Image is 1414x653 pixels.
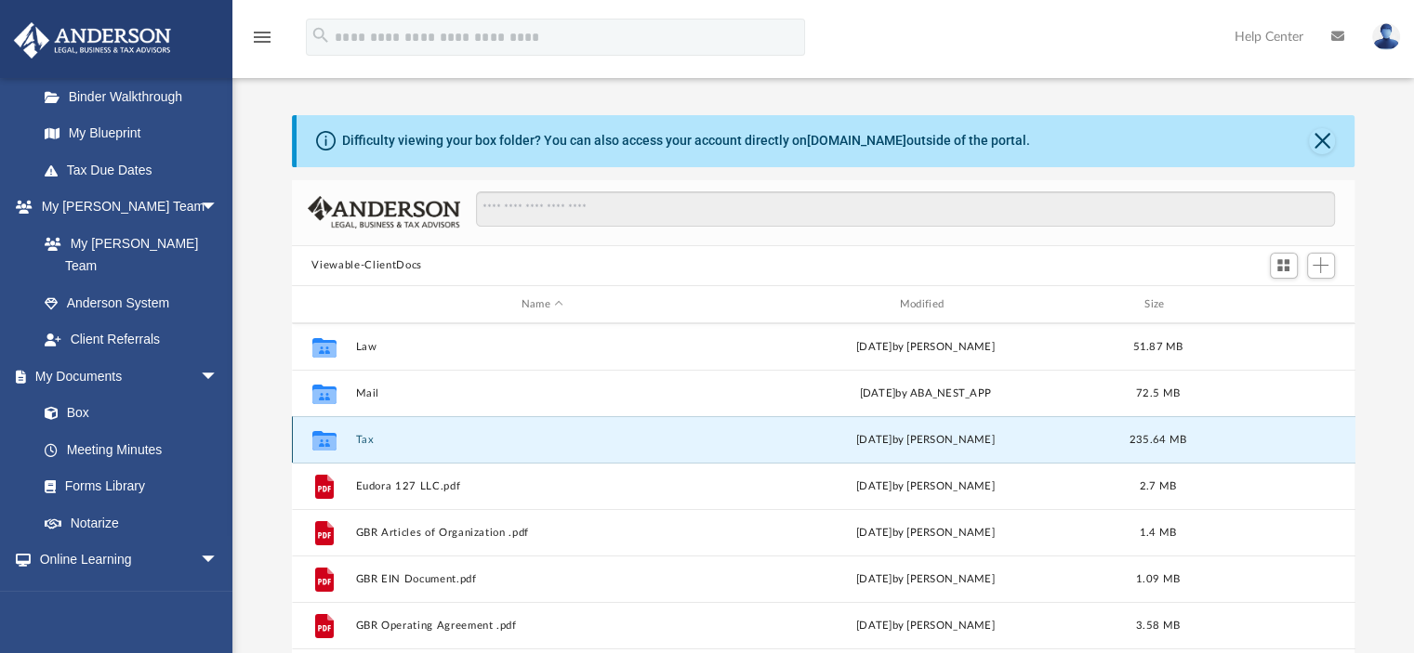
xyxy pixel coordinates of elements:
button: Add [1307,253,1335,279]
div: [DATE] by [PERSON_NAME] [738,525,1113,542]
a: My Documentsarrow_drop_down [13,358,237,395]
span: 2.7 MB [1139,481,1176,491]
a: menu [251,35,273,48]
img: User Pic [1372,23,1400,50]
div: [DATE] by [PERSON_NAME] [738,339,1113,356]
span: 51.87 MB [1132,342,1183,352]
button: GBR Articles of Organization .pdf [355,527,730,539]
a: Meeting Minutes [26,431,237,468]
a: Anderson System [26,284,237,321]
button: Viewable-ClientDocs [311,257,421,274]
i: search [311,25,331,46]
button: Tax [355,434,730,446]
span: 1.4 MB [1139,528,1176,538]
div: Modified [737,296,1112,313]
a: My [PERSON_NAME] Team [26,225,228,284]
button: Close [1309,128,1335,154]
div: id [1203,296,1333,313]
a: My Blueprint [26,115,237,152]
span: 235.64 MB [1129,435,1185,445]
img: Anderson Advisors Platinum Portal [8,22,177,59]
button: Switch to Grid View [1270,253,1298,279]
div: [DATE] by [PERSON_NAME] [738,618,1113,634]
a: Client Referrals [26,321,237,359]
div: Name [354,296,729,313]
span: arrow_drop_down [200,358,237,396]
button: Law [355,341,730,353]
div: [DATE] by [PERSON_NAME] [738,571,1113,588]
span: arrow_drop_down [200,189,237,227]
a: Notarize [26,504,237,542]
span: arrow_drop_down [200,542,237,580]
div: Difficulty viewing your box folder? You can also access your account directly on outside of the p... [342,131,1030,150]
a: Online Learningarrow_drop_down [13,542,237,579]
a: Binder Walkthrough [26,78,246,115]
div: [DATE] by ABA_NEST_APP [738,385,1113,402]
a: Forms Library [26,468,228,505]
a: Tax Due Dates [26,151,246,189]
div: [DATE] by [PERSON_NAME] [738,432,1113,449]
div: id [299,296,346,313]
a: [DOMAIN_NAME] [807,133,906,148]
span: 72.5 MB [1136,388,1180,398]
i: menu [251,26,273,48]
button: Eudora 127 LLC.pdf [355,480,730,492]
a: My [PERSON_NAME] Teamarrow_drop_down [13,189,237,226]
span: 3.58 MB [1136,620,1180,631]
a: Box [26,395,228,432]
button: GBR Operating Agreement .pdf [355,620,730,632]
input: Search files and folders [476,191,1334,227]
span: 1.09 MB [1136,574,1180,584]
a: Courses [26,578,237,615]
div: Size [1120,296,1195,313]
div: [DATE] by [PERSON_NAME] [738,478,1113,495]
button: GBR EIN Document.pdf [355,573,730,585]
button: Mail [355,387,730,399]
